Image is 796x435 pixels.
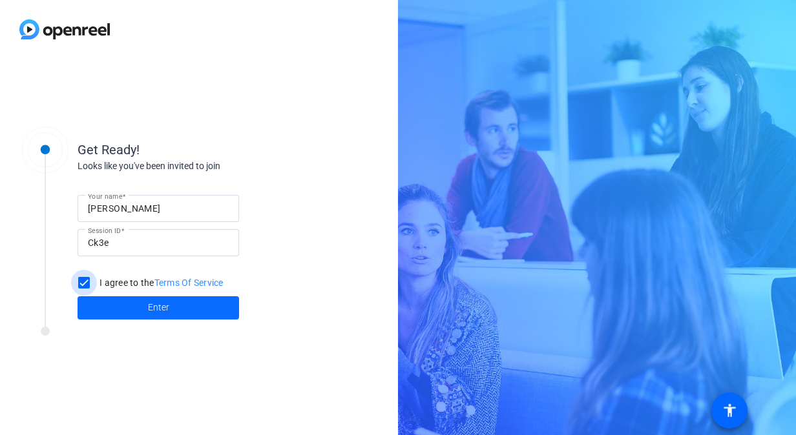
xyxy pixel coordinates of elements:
[97,276,224,289] label: I agree to the
[78,159,336,173] div: Looks like you've been invited to join
[722,403,737,418] mat-icon: accessibility
[148,301,169,314] span: Enter
[154,278,224,288] a: Terms Of Service
[78,140,336,159] div: Get Ready!
[88,192,122,200] mat-label: Your name
[78,296,239,319] button: Enter
[88,227,121,234] mat-label: Session ID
